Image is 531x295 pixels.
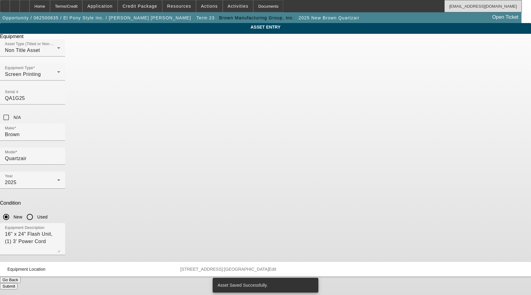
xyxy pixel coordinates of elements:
[490,12,521,22] a: Open Ticket
[12,214,22,220] label: New
[12,114,21,120] label: N/A
[299,15,360,20] span: 2025 New Brown Quartzair
[218,12,296,23] button: Brown Manufacturing Group, Inc.
[163,0,196,12] button: Resources
[201,4,218,9] span: Actions
[223,0,253,12] button: Activities
[5,150,16,154] mat-label: Model
[5,90,18,94] mat-label: Serial #
[507,4,525,7] span: Delete asset
[5,126,14,130] mat-label: Make
[5,174,13,178] mat-label: Year
[5,180,17,185] span: 2025
[83,0,117,12] button: Application
[5,66,33,70] mat-label: Equipment Type
[5,48,40,53] span: Non Title Asset
[118,0,162,12] button: Credit Package
[213,278,316,293] div: Asset Saved Successfully.
[167,4,191,9] span: Resources
[180,267,269,272] span: [STREET_ADDRESS]:[GEOGRAPHIC_DATA]
[5,42,61,46] mat-label: Asset Type (Titled or Non-Titled)
[2,15,191,20] span: Opportunity / 062500635 / El Pony Style Inc. / [PERSON_NAME] [PERSON_NAME]
[196,15,214,20] span: Term 23
[195,12,216,23] button: Term 23
[5,226,45,230] mat-label: Equipment Description
[269,267,276,272] span: Edit
[7,267,45,272] span: Equipment Location
[87,4,112,9] span: Application
[297,12,361,23] button: 2025 New Brown Quartzair
[5,25,526,29] span: ASSET ENTRY
[5,72,41,77] span: Screen Printing
[196,0,222,12] button: Actions
[228,4,249,9] span: Activities
[219,15,294,20] span: Brown Manufacturing Group, Inc.
[36,214,48,220] label: Used
[123,4,157,9] span: Credit Package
